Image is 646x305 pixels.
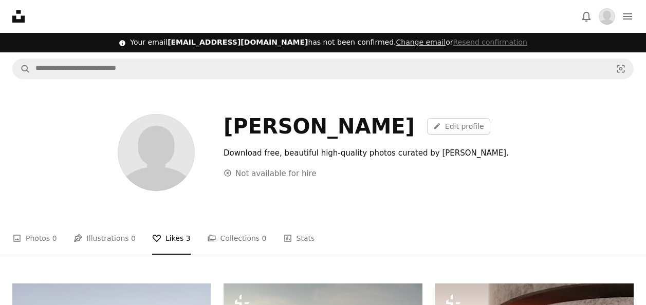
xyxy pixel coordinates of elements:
[262,233,267,244] span: 0
[283,222,315,255] a: Stats
[608,59,633,79] button: Visual search
[576,6,597,27] button: Notifications
[453,37,527,48] button: Resend confirmation
[396,38,527,46] span: or
[12,10,25,23] a: Home — Unsplash
[12,222,57,255] a: Photos 0
[224,147,511,159] div: Download free, beautiful high-quality photos curated by [PERSON_NAME].
[396,38,446,46] a: Change email
[130,37,527,48] div: Your email has not been confirmed.
[52,233,57,244] span: 0
[617,6,638,27] button: Menu
[12,59,634,79] form: Find visuals sitewide
[118,114,195,191] img: Avatar of user alyssa halvorson
[13,59,30,79] button: Search Unsplash
[168,38,308,46] span: [EMAIL_ADDRESS][DOMAIN_NAME]
[207,222,267,255] a: Collections 0
[224,167,317,180] div: Not available for hire
[131,233,136,244] span: 0
[224,114,415,139] div: [PERSON_NAME]
[73,222,136,255] a: Illustrations 0
[599,8,615,25] img: Avatar of user alyssa halvorson
[597,6,617,27] button: Profile
[427,118,490,135] a: Edit profile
